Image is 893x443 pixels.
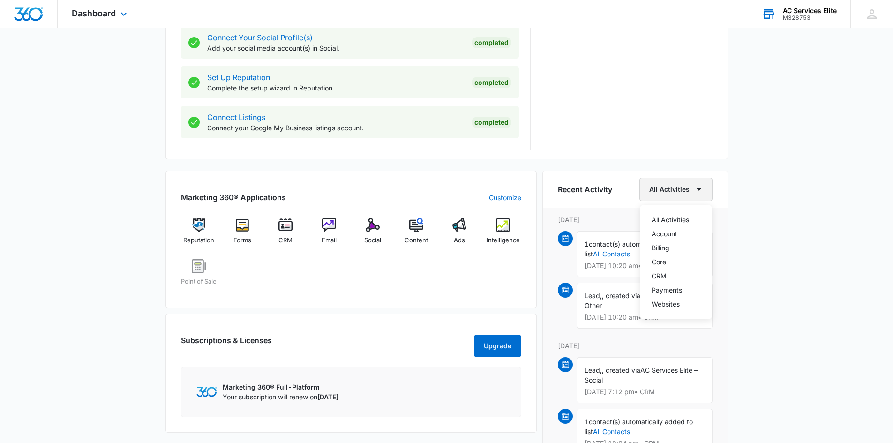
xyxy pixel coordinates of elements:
a: Point of Sale [181,259,217,293]
a: Forms [224,218,260,252]
span: Forms [233,236,251,245]
div: Completed [472,37,511,48]
span: contact(s) automatically added to list [585,418,693,435]
span: AC Services Elite – Social [585,366,698,384]
span: [DATE] [317,393,338,401]
p: Your subscription will renew on [223,392,338,402]
div: All Activities [652,217,689,223]
span: 1 [585,240,589,248]
button: CRM [640,269,712,283]
span: Email [322,236,337,245]
span: Point of Sale [181,277,217,286]
span: Dashboard [72,8,116,18]
span: Social [364,236,381,245]
button: All Activities [639,178,713,201]
a: Ads [442,218,478,252]
div: CRM [652,273,689,279]
p: [DATE] [558,215,713,225]
h6: Recent Activity [558,184,612,195]
a: Intelligence [485,218,521,252]
div: Completed [472,117,511,128]
p: [DATE] 10:20 am • CRM [585,263,705,269]
a: All Contacts [593,250,630,258]
div: account id [783,15,837,21]
a: Connect Listings [207,113,265,122]
div: Completed [472,77,511,88]
button: Websites [640,297,712,311]
span: Lead, [585,292,602,300]
span: contact(s) automatically added to list [585,240,693,258]
h2: Marketing 360® Applications [181,192,286,203]
p: [DATE] 7:12 pm • CRM [585,389,705,395]
span: Reputation [183,236,214,245]
a: Connect Your Social Profile(s) [207,33,313,42]
span: Ads [454,236,465,245]
span: 1 [585,418,589,426]
span: Content [405,236,428,245]
a: All Contacts [593,428,630,435]
a: Reputation [181,218,217,252]
button: Core [640,255,712,269]
p: Add your social media account(s) in Social. [207,43,464,53]
a: Email [311,218,347,252]
button: Billing [640,241,712,255]
button: Upgrade [474,335,521,357]
div: Payments [652,287,689,293]
a: Content [398,218,434,252]
p: Marketing 360® Full-Platform [223,382,338,392]
div: account name [783,7,837,15]
h2: Subscriptions & Licenses [181,335,272,353]
span: , created via [602,292,640,300]
a: Customize [489,193,521,203]
button: All Activities [640,213,712,227]
p: [DATE] [558,341,713,351]
div: Billing [652,245,689,251]
div: Account [652,231,689,237]
a: Social [355,218,391,252]
p: [DATE] 10:20 am • CRM [585,314,705,321]
button: Payments [640,283,712,297]
span: Intelligence [487,236,520,245]
div: Websites [652,301,689,308]
span: , created via [602,366,640,374]
p: Connect your Google My Business listings account. [207,123,464,133]
a: CRM [268,218,304,252]
span: CRM [278,236,293,245]
a: Set Up Reputation [207,73,270,82]
span: Lead, [585,366,602,374]
img: Marketing 360 Logo [196,387,217,397]
button: Account [640,227,712,241]
div: Core [652,259,689,265]
p: Complete the setup wizard in Reputation. [207,83,464,93]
